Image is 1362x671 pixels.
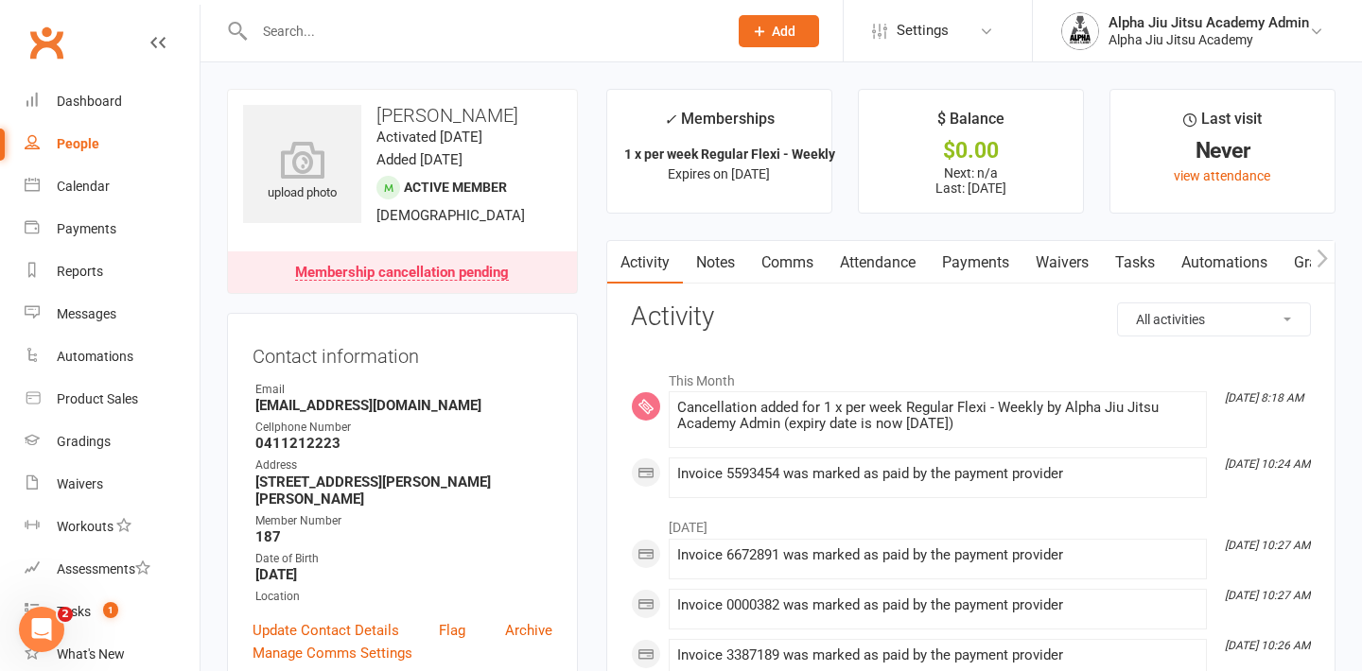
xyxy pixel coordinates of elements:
div: Cancellation added for 1 x per week Regular Flexi - Weekly by Alpha Jiu Jitsu Academy Admin (expi... [677,400,1198,432]
div: Address [255,456,552,474]
div: Email [255,381,552,399]
div: Product Sales [57,391,138,406]
time: Added [DATE] [376,151,463,168]
div: Waivers [57,476,103,491]
a: Waivers [25,463,200,506]
div: What's New [57,646,125,662]
a: Automations [1168,241,1281,284]
span: Add [772,24,795,39]
a: Update Contact Details [253,619,399,642]
a: Flag [439,619,465,642]
div: Assessments [57,561,150,576]
div: People [57,136,99,151]
div: Location [255,588,552,606]
div: Last visit [1183,107,1262,141]
div: Cellphone Number [255,419,552,437]
div: Dashboard [57,94,122,109]
strong: 0411212223 [255,435,552,452]
a: Dashboard [25,80,200,123]
li: This Month [631,361,1311,391]
span: 2 [58,607,73,622]
div: Gradings [57,434,111,449]
strong: 1 x per week Regular Flexi - Weekly [624,146,835,162]
a: Comms [748,241,827,284]
h3: [PERSON_NAME] [243,105,562,126]
div: Invoice 0000382 was marked as paid by the payment provider [677,597,1198,613]
div: Invoice 5593454 was marked as paid by the payment provider [677,466,1198,482]
span: Active member [404,180,507,195]
div: upload photo [243,141,361,203]
div: Calendar [57,179,110,194]
a: Product Sales [25,378,200,421]
a: Tasks 1 [25,591,200,633]
div: Alpha Jiu Jitsu Academy [1109,31,1309,48]
i: [DATE] 10:27 AM [1225,589,1310,602]
div: Workouts [57,519,113,534]
span: Expires on [DATE] [668,166,770,181]
button: Add [739,15,819,47]
div: Automations [57,349,133,364]
strong: [EMAIL_ADDRESS][DOMAIN_NAME] [255,397,552,414]
time: Activated [DATE] [376,129,482,146]
a: Workouts [25,506,200,548]
div: Invoice 6672891 was marked as paid by the payment provider [677,547,1198,563]
i: [DATE] 10:24 AM [1225,457,1310,471]
i: [DATE] 8:18 AM [1225,391,1303,404]
h3: Activity [631,302,1311,332]
a: Gradings [25,421,200,463]
a: Archive [505,619,552,642]
div: $ Balance [937,107,1004,141]
a: Payments [929,241,1022,284]
a: People [25,123,200,165]
span: 1 [103,602,118,618]
a: Clubworx [23,19,70,66]
div: Payments [57,221,116,236]
div: Messages [57,306,116,321]
a: Activity [607,241,683,284]
a: Payments [25,208,200,250]
i: [DATE] 10:26 AM [1225,639,1310,652]
a: Tasks [1102,241,1168,284]
div: Invoice 3387189 was marked as paid by the payment provider [677,647,1198,663]
span: Settings [897,9,949,52]
span: [DEMOGRAPHIC_DATA] [376,207,525,224]
strong: 187 [255,528,552,545]
div: Tasks [57,604,91,619]
div: Membership cancellation pending [295,266,509,281]
li: [DATE] [631,508,1311,538]
h3: Contact information [253,338,552,367]
a: Reports [25,250,200,293]
div: Date of Birth [255,550,552,568]
div: Memberships [664,107,775,142]
i: ✓ [664,111,676,129]
div: Member Number [255,512,552,530]
strong: [DATE] [255,566,552,583]
a: Automations [25,335,200,378]
a: Messages [25,293,200,335]
div: Never [1127,141,1318,161]
a: Waivers [1022,241,1102,284]
div: Alpha Jiu Jitsu Academy Admin [1109,14,1309,31]
a: Assessments [25,548,200,591]
div: $0.00 [876,141,1066,161]
a: Attendance [827,241,929,284]
i: [DATE] 10:27 AM [1225,539,1310,552]
a: Notes [683,241,748,284]
p: Next: n/a Last: [DATE] [876,165,1066,196]
a: Calendar [25,165,200,208]
input: Search... [249,18,714,44]
iframe: Intercom live chat [19,607,64,652]
img: thumb_image1751406779.png [1061,12,1099,50]
div: Reports [57,264,103,279]
strong: [STREET_ADDRESS][PERSON_NAME][PERSON_NAME] [255,473,552,508]
a: Manage Comms Settings [253,642,412,664]
a: view attendance [1174,168,1270,183]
